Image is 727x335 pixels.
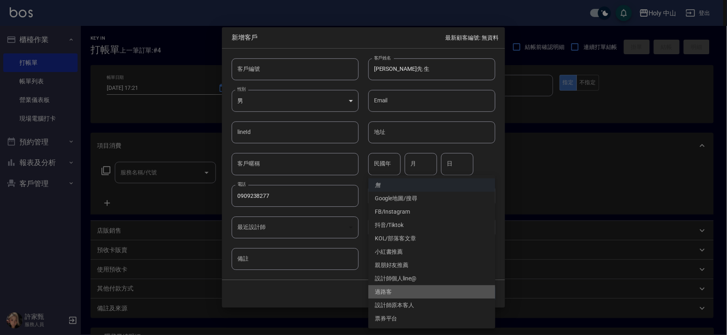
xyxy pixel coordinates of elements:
li: 抖音/Tiktok [368,218,495,232]
li: KOL/部落客文章 [368,232,495,245]
li: 親朋好友推薦 [368,259,495,272]
li: 過路客 [368,285,495,299]
em: 無 [375,181,380,189]
li: 小紅書推薦 [368,245,495,259]
li: 票券平台 [368,312,495,325]
li: 設計師個人line@ [368,272,495,285]
li: Google地圖/搜尋 [368,192,495,205]
li: 設計師原本客人 [368,299,495,312]
li: FB/Instagram [368,205,495,218]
